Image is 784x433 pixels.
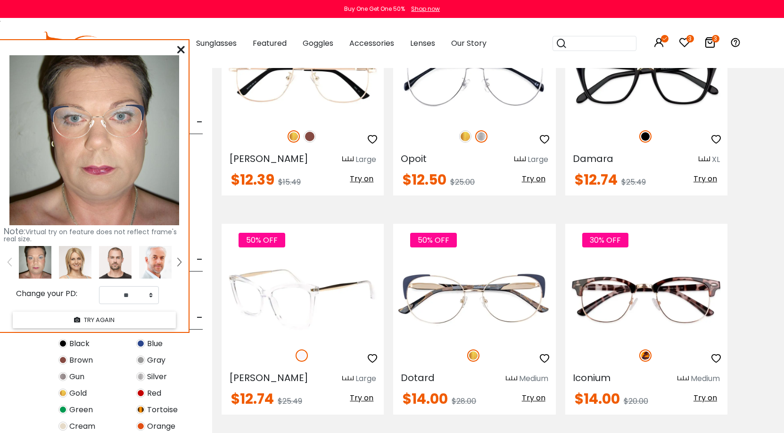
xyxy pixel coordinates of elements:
img: 249233.png [9,55,179,225]
span: Note: [4,225,25,237]
span: Accessories [349,38,394,49]
div: Shop now [411,5,440,13]
img: Silver Opoit - Metal ,Adjust Nose Pads [393,38,555,119]
div: Medium [519,373,548,384]
img: tryonModel5.png [99,246,132,279]
span: Our Story [451,38,487,49]
img: Black Damara - Acetate,Metal ,Universal Bridge Fit [565,38,727,119]
div: Large [355,373,376,384]
span: Gun [69,371,84,382]
span: Brown [69,355,93,366]
span: $25.49 [278,396,302,407]
div: Medium [691,373,720,384]
img: Gray [136,356,145,365]
img: Cream [58,422,67,431]
img: Red [136,389,145,398]
button: Try on [691,173,720,185]
span: Gold [69,388,87,399]
span: - [197,248,203,271]
a: Shop now [406,5,440,13]
div: Large [528,154,548,165]
span: Eyeglasses [140,38,180,49]
span: 50% OFF [410,233,457,247]
span: Blue [147,338,163,349]
img: Translucent [296,349,308,362]
img: Translucent Bertha - Acetate,Metal ,Universal Bridge Fit [222,258,384,339]
span: Sunglasses [196,38,237,49]
i: 3 [686,35,694,42]
div: XL [712,154,720,165]
img: tryonModel8.png [139,246,172,279]
img: Gold Gatewood - Metal ,Adjust Nose Pads [222,38,384,119]
img: Brown [58,356,67,365]
img: original.png [45,95,149,148]
img: Gold [288,130,300,143]
span: $12.50 [403,170,446,190]
span: Green [69,404,93,416]
span: Cream [69,421,95,432]
span: $14.00 [403,389,448,409]
i: 3 [712,35,719,42]
img: size ruler [506,375,517,382]
a: 3 [679,39,690,50]
img: Gold [467,349,479,362]
img: right.png [177,258,181,266]
img: Leopard Iconium - Combination,Metal,Plastic ,Adjust Nose Pads [565,258,727,339]
img: Green [58,405,67,414]
img: Leopard [639,349,652,362]
span: 50% OFF [239,233,285,247]
span: Orange [147,421,175,432]
span: $15.49 [278,177,301,187]
span: $20.00 [624,396,648,407]
img: size ruler [699,156,710,163]
div: Large [355,154,376,165]
span: Opoit [401,152,427,165]
span: Lenses [410,38,435,49]
span: - [197,306,203,329]
img: Gold Dotard - Metal ,Adjust Nose Pads [393,258,555,339]
button: Try on [347,392,376,404]
img: 249233.png [19,246,51,279]
span: Try on [522,173,545,184]
span: Dotard [401,371,435,384]
img: left.png [8,258,11,266]
span: Featured [253,38,287,49]
span: $14.00 [575,389,620,409]
span: Tortoise [147,404,178,416]
button: Try on [691,392,720,404]
span: Damara [573,152,613,165]
img: Black [639,130,652,143]
img: size ruler [677,375,689,382]
span: Virtual try on feature does not reflect frame's real size. [4,227,177,244]
span: $12.74 [231,389,274,409]
div: Buy One Get One 50% [344,5,405,13]
span: Try on [693,392,717,403]
span: Try on [693,173,717,184]
img: Blue [136,339,145,348]
img: Gold [58,389,67,398]
button: Try on [519,392,548,404]
button: TRY AGAIN [13,312,176,328]
img: tryonModel7.png [59,246,91,279]
span: Try on [522,392,545,403]
span: $12.74 [575,170,618,190]
img: abbeglasses.com [43,32,121,55]
a: 3 [704,39,716,50]
span: $12.39 [231,170,274,190]
span: Try on [350,392,373,403]
img: Tortoise [136,405,145,414]
img: Black [58,339,67,348]
img: Gun [58,372,67,381]
span: Goggles [303,38,333,49]
img: Silver [136,372,145,381]
span: [PERSON_NAME] [229,371,308,384]
span: Gray [147,355,165,366]
button: Try on [347,173,376,185]
span: 30% OFF [582,233,628,247]
span: [PERSON_NAME] [229,152,308,165]
span: Red [147,388,161,399]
